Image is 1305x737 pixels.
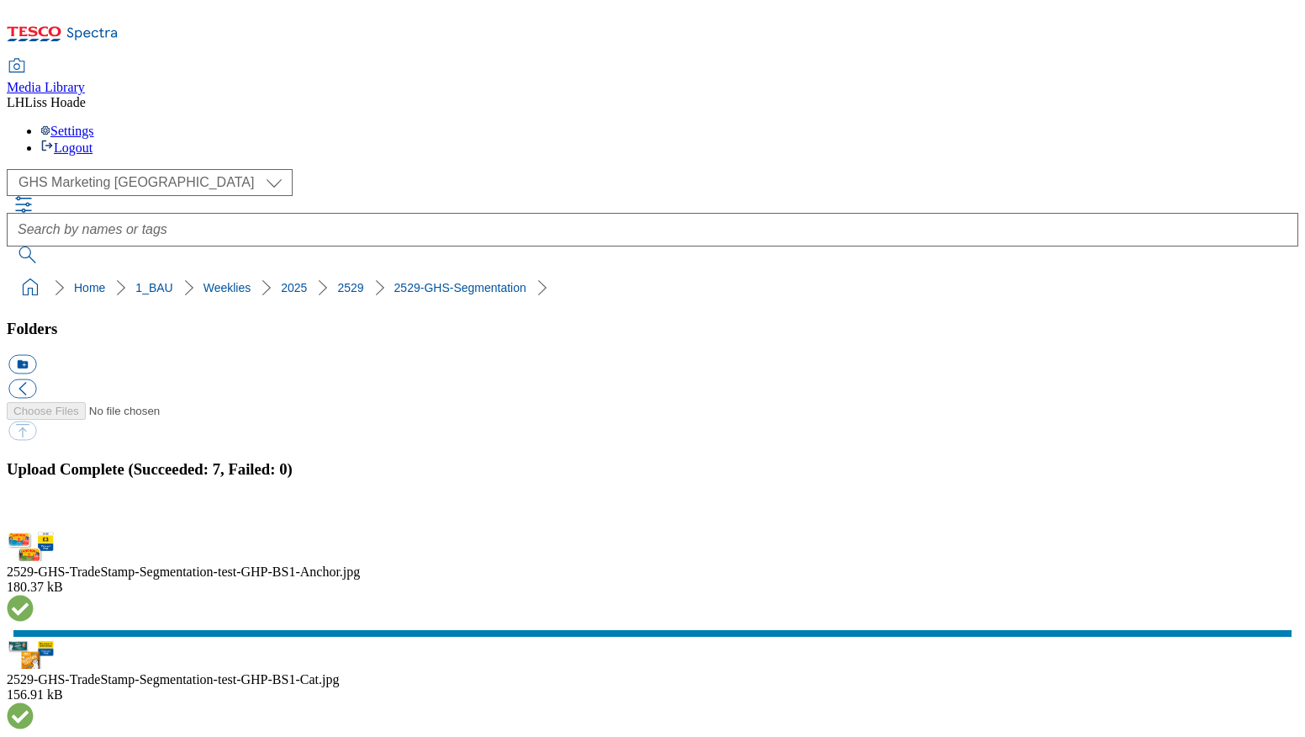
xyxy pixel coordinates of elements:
[7,272,1298,304] nav: breadcrumb
[7,80,85,94] span: Media Library
[337,281,363,294] a: 2529
[17,274,44,301] a: home
[7,320,1298,338] h3: Folders
[24,95,85,109] span: Liss Hoade
[7,460,1298,479] h3: Upload Complete (Succeeded: 7, Failed: 0)
[7,60,85,95] a: Media Library
[7,672,1298,687] div: 2529-GHS-TradeStamp-Segmentation-test-GHP-BS1-Cat.jpg
[394,281,526,294] a: 2529-GHS-Segmentation
[7,580,1298,595] div: 180.37 kB
[203,281,251,294] a: Weeklies
[40,141,92,155] a: Logout
[7,640,57,670] img: preview
[135,281,172,294] a: 1_BAU
[7,532,57,561] img: preview
[40,124,94,138] a: Settings
[7,213,1298,247] input: Search by names or tags
[74,281,105,294] a: Home
[281,281,307,294] a: 2025
[7,565,1298,580] div: 2529-GHS-TradeStamp-Segmentation-test-GHP-BS1-Anchor.jpg
[7,95,24,109] span: LH
[7,687,1298,703] div: 156.91 kB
